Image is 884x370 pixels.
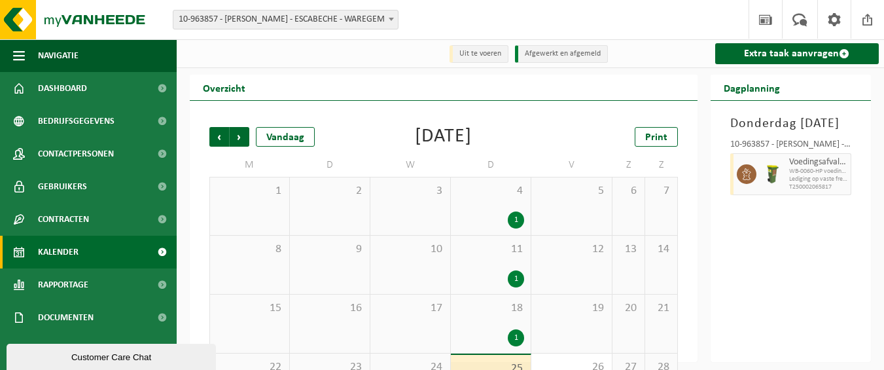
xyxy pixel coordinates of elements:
[531,153,612,177] td: V
[645,132,667,143] span: Print
[296,242,363,257] span: 9
[415,127,472,147] div: [DATE]
[538,184,605,198] span: 5
[619,184,638,198] span: 6
[730,140,851,153] div: 10-963857 - [PERSON_NAME] - ESCABECHE - WAREGEM
[730,114,851,134] h3: Donderdag [DATE]
[209,153,290,177] td: M
[38,72,87,105] span: Dashboard
[652,184,671,198] span: 7
[457,301,524,316] span: 18
[508,329,524,346] div: 1
[190,75,258,100] h2: Overzicht
[451,153,531,177] td: D
[370,153,451,177] td: W
[38,236,79,268] span: Kalender
[173,10,398,29] span: 10-963857 - VIAENE KAREL - ESCABECHE - WAREGEM
[508,212,524,229] div: 1
[217,242,283,257] span: 8
[789,157,847,168] span: Voedingsafval, bevat producten van dierlijke oorsprong, onverpakt, categorie 3
[173,10,398,29] span: 10-963857 - VIAENE KAREL - ESCABECHE - WAREGEM
[457,184,524,198] span: 4
[619,301,638,316] span: 20
[763,164,783,184] img: WB-0060-HPE-GN-50
[38,268,88,301] span: Rapportage
[645,153,678,177] td: Z
[7,341,219,370] iframe: chat widget
[296,184,363,198] span: 2
[612,153,645,177] td: Z
[209,127,229,147] span: Vorige
[652,242,671,257] span: 14
[38,105,115,138] span: Bedrijfsgegevens
[38,39,79,72] span: Navigatie
[450,45,508,63] li: Uit te voeren
[230,127,249,147] span: Volgende
[538,242,605,257] span: 12
[256,127,315,147] div: Vandaag
[635,127,678,147] a: Print
[789,183,847,191] span: T250002065817
[789,168,847,176] span: WB-0060-HP voedingsafval, bevat producten van dierlijke oors
[508,270,524,287] div: 1
[377,184,444,198] span: 3
[538,301,605,316] span: 19
[290,153,370,177] td: D
[217,301,283,316] span: 15
[789,176,847,183] span: Lediging op vaste frequentie
[619,242,638,257] span: 13
[38,170,87,203] span: Gebruikers
[515,45,608,63] li: Afgewerkt en afgemeld
[38,334,97,367] span: Product Shop
[38,203,89,236] span: Contracten
[38,301,94,334] span: Documenten
[652,301,671,316] span: 21
[377,301,444,316] span: 17
[217,184,283,198] span: 1
[296,301,363,316] span: 16
[38,138,114,170] span: Contactpersonen
[711,75,793,100] h2: Dagplanning
[457,242,524,257] span: 11
[715,43,879,64] a: Extra taak aanvragen
[377,242,444,257] span: 10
